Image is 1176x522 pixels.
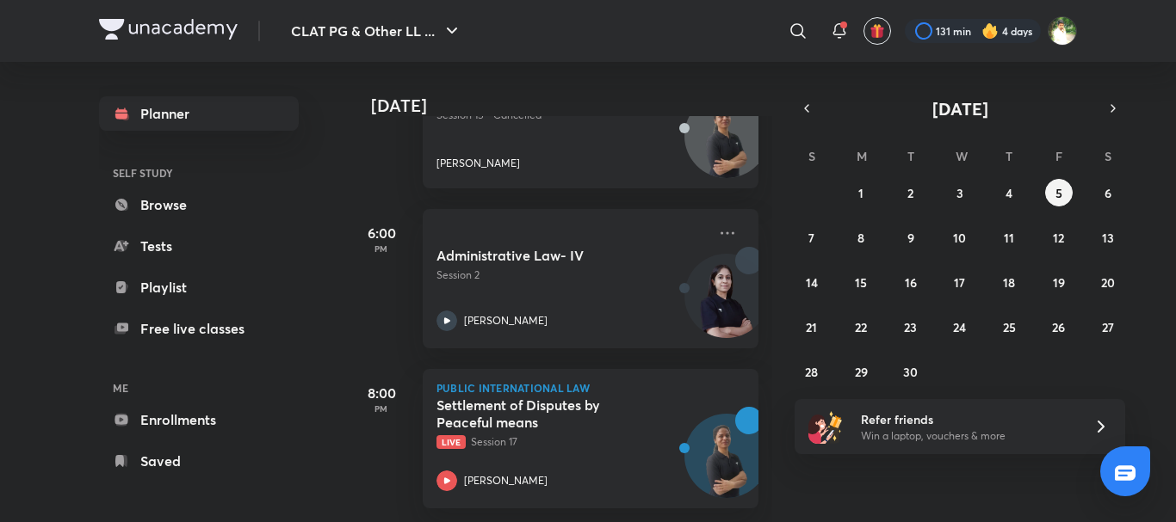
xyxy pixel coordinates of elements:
[347,243,416,254] p: PM
[1006,185,1012,201] abbr: September 4, 2025
[946,179,974,206] button: September 3, 2025
[1045,224,1073,251] button: September 12, 2025
[1094,179,1122,206] button: September 6, 2025
[847,179,875,206] button: September 1, 2025
[995,268,1023,296] button: September 18, 2025
[99,373,299,402] h6: ME
[436,247,651,264] h5: Administrative Law- IV
[857,230,864,246] abbr: September 8, 2025
[1045,268,1073,296] button: September 19, 2025
[805,364,818,380] abbr: September 28, 2025
[1048,16,1077,46] img: Harshal Jadhao
[436,435,466,449] span: Live
[904,319,917,335] abbr: September 23, 2025
[798,268,826,296] button: September 14, 2025
[1053,230,1064,246] abbr: September 12, 2025
[371,95,776,116] h4: [DATE]
[1052,319,1065,335] abbr: September 26, 2025
[953,230,966,246] abbr: September 10, 2025
[99,229,299,263] a: Tests
[808,148,815,164] abbr: Sunday
[897,358,925,385] button: September 30, 2025
[436,267,707,283] p: Session 2
[1003,274,1015,291] abbr: September 18, 2025
[855,364,868,380] abbr: September 29, 2025
[99,19,238,40] img: Company Logo
[897,313,925,341] button: September 23, 2025
[436,156,520,171] p: [PERSON_NAME]
[1105,148,1111,164] abbr: Saturday
[870,23,885,39] img: avatar
[1055,185,1062,201] abbr: September 5, 2025
[281,14,473,48] button: CLAT PG & Other LL ...
[436,383,745,393] p: Public International Law
[99,402,299,437] a: Enrollments
[858,185,863,201] abbr: September 1, 2025
[956,185,963,201] abbr: September 3, 2025
[897,179,925,206] button: September 2, 2025
[1045,313,1073,341] button: September 26, 2025
[1105,185,1111,201] abbr: September 6, 2025
[905,274,917,291] abbr: September 16, 2025
[857,148,867,164] abbr: Monday
[995,313,1023,341] button: September 25, 2025
[1045,179,1073,206] button: September 5, 2025
[347,383,416,403] h5: 8:00
[1003,319,1016,335] abbr: September 25, 2025
[855,319,867,335] abbr: September 22, 2025
[798,358,826,385] button: September 28, 2025
[861,428,1073,444] p: Win a laptop, vouchers & more
[806,274,818,291] abbr: September 14, 2025
[907,148,914,164] abbr: Tuesday
[847,268,875,296] button: September 15, 2025
[946,268,974,296] button: September 17, 2025
[907,230,914,246] abbr: September 9, 2025
[99,158,299,187] h6: SELF STUDY
[685,263,768,346] img: Avatar
[808,230,814,246] abbr: September 7, 2025
[1006,148,1012,164] abbr: Thursday
[798,224,826,251] button: September 7, 2025
[1055,148,1062,164] abbr: Friday
[347,403,416,414] p: PM
[819,96,1101,120] button: [DATE]
[861,410,1073,428] h6: Refer friends
[1101,274,1115,291] abbr: September 20, 2025
[808,409,843,444] img: referral
[932,97,988,120] span: [DATE]
[99,311,299,346] a: Free live classes
[847,224,875,251] button: September 8, 2025
[99,19,238,44] a: Company Logo
[995,224,1023,251] button: September 11, 2025
[855,274,867,291] abbr: September 15, 2025
[1102,230,1114,246] abbr: September 13, 2025
[956,148,968,164] abbr: Wednesday
[897,224,925,251] button: September 9, 2025
[99,444,299,478] a: Saved
[1094,313,1122,341] button: September 27, 2025
[1094,268,1122,296] button: September 20, 2025
[99,270,299,304] a: Playlist
[847,358,875,385] button: September 29, 2025
[897,268,925,296] button: September 16, 2025
[954,274,965,291] abbr: September 17, 2025
[685,103,768,186] img: Avatar
[847,313,875,341] button: September 22, 2025
[685,423,768,506] img: Avatar
[798,313,826,341] button: September 21, 2025
[995,179,1023,206] button: September 4, 2025
[99,187,299,222] a: Browse
[806,319,817,335] abbr: September 21, 2025
[946,224,974,251] button: September 10, 2025
[464,313,548,329] p: [PERSON_NAME]
[436,434,707,450] p: Session 17
[903,364,918,380] abbr: September 30, 2025
[99,96,299,131] a: Planner
[436,396,651,431] h5: Settlement of Disputes by Peaceful means
[907,185,913,201] abbr: September 2, 2025
[946,313,974,341] button: September 24, 2025
[981,22,999,40] img: streak
[953,319,966,335] abbr: September 24, 2025
[1102,319,1114,335] abbr: September 27, 2025
[464,473,548,488] p: [PERSON_NAME]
